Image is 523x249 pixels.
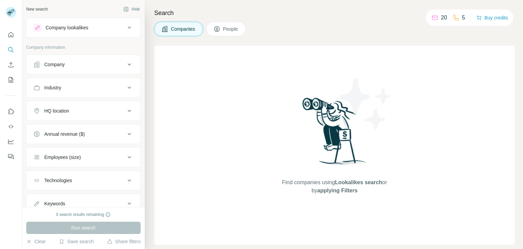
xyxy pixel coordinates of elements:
button: My lists [5,74,16,86]
button: Feedback [5,150,16,163]
p: 5 [462,14,465,22]
span: People [223,26,239,32]
div: HQ location [44,107,69,114]
div: Industry [44,84,61,91]
button: HQ location [27,103,140,119]
div: Annual revenue ($) [44,131,85,137]
button: Hide [118,4,145,14]
img: Surfe Illustration - Woman searching with binoculars [299,96,370,172]
p: Company information [26,44,141,50]
button: Use Surfe API [5,120,16,133]
div: Company lookalikes [46,24,88,31]
button: Clear [26,238,46,245]
button: Share filters [107,238,141,245]
div: 0 search results remaining [56,211,111,218]
div: New search [26,6,48,12]
div: Company [44,61,65,68]
button: Company lookalikes [27,19,140,36]
p: 20 [441,14,447,22]
img: Surfe Illustration - Stars [335,73,396,134]
h4: Search [154,8,515,18]
button: Buy credits [476,13,508,23]
div: Employees (size) [44,154,81,161]
button: Company [27,56,140,73]
button: Keywords [27,195,140,212]
button: Enrich CSV [5,59,16,71]
button: Dashboard [5,135,16,148]
button: Save search [59,238,94,245]
button: Employees (size) [27,149,140,165]
span: Companies [171,26,196,32]
span: applying Filters [317,188,358,193]
div: Technologies [44,177,72,184]
div: Keywords [44,200,65,207]
button: Industry [27,79,140,96]
button: Quick start [5,29,16,41]
button: Search [5,44,16,56]
span: Lookalikes search [335,179,382,185]
button: Annual revenue ($) [27,126,140,142]
button: Technologies [27,172,140,189]
span: Find companies using or by [280,178,389,195]
button: Use Surfe on LinkedIn [5,105,16,118]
